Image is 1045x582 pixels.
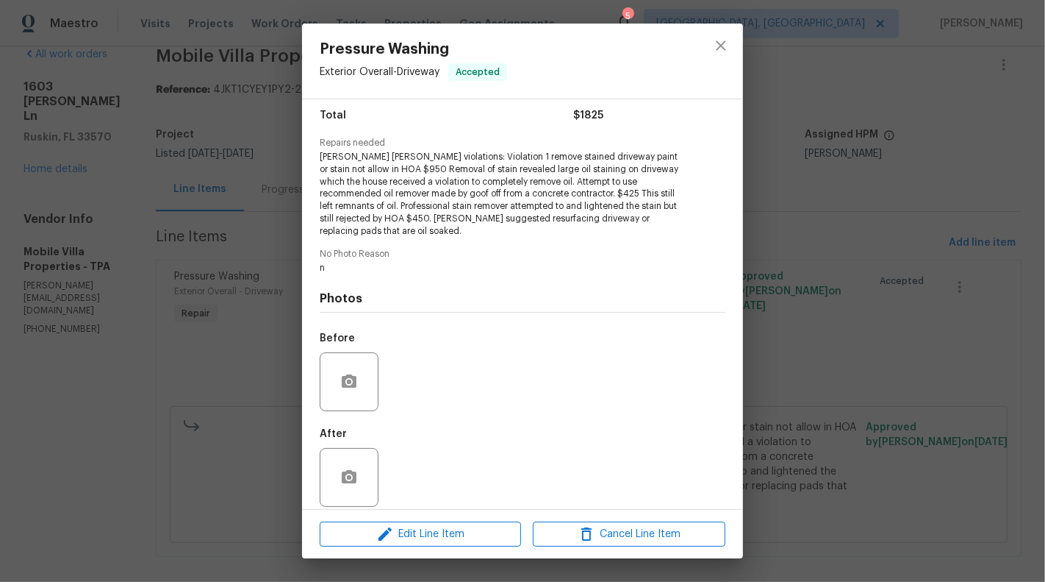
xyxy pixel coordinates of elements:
span: [PERSON_NAME] [PERSON_NAME] violations: Violation 1 remove stained driveway paint or stain not al... [320,151,685,238]
span: Accepted [450,65,506,79]
span: Edit Line Item [324,525,517,544]
button: Edit Line Item [320,522,521,547]
span: Cancel Line Item [537,525,721,544]
h4: Photos [320,291,725,306]
span: Total [320,105,346,127]
span: Exterior Overall - Driveway [320,67,439,77]
h5: After [320,429,347,439]
span: Pressure Washing [320,41,507,57]
span: No Photo Reason [320,249,725,259]
span: n [320,262,685,274]
button: Cancel Line Item [533,522,725,547]
span: $1825 [573,105,603,127]
span: Repairs needed [320,138,725,148]
h5: Before [320,333,355,344]
div: 5 [622,9,633,24]
button: close [703,28,739,63]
